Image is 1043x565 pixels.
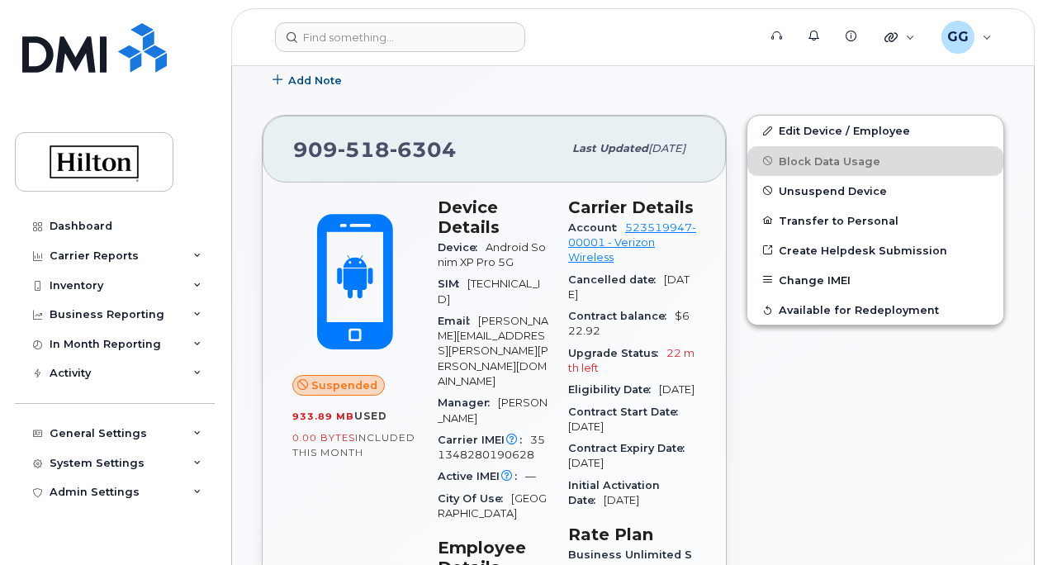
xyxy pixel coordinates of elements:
[568,383,659,396] span: Eligibility Date
[438,396,498,409] span: Manager
[873,21,927,54] div: Quicklinks
[568,221,625,234] span: Account
[659,383,695,396] span: [DATE]
[568,197,696,217] h3: Carrier Details
[604,494,639,506] span: [DATE]
[747,116,1003,145] a: Edit Device / Employee
[568,479,660,506] span: Initial Activation Date
[568,420,604,433] span: [DATE]
[747,206,1003,235] button: Transfer to Personal
[311,377,377,393] span: Suspended
[568,273,664,286] span: Cancelled date
[568,347,666,359] span: Upgrade Status
[779,304,939,316] span: Available for Redeployment
[568,273,690,301] span: [DATE]
[275,22,525,52] input: Find something...
[568,525,696,544] h3: Rate Plan
[438,492,547,520] span: [GEOGRAPHIC_DATA]
[438,470,525,482] span: Active IMEI
[747,265,1003,295] button: Change IMEI
[568,221,696,264] a: 523519947-00001 - Verizon Wireless
[438,241,546,268] span: Android Sonim XP Pro 5G
[438,278,467,290] span: SIM
[572,142,648,154] span: Last updated
[568,406,686,418] span: Contract Start Date
[930,21,1003,54] div: Gwendolyn Garrison
[747,146,1003,176] button: Block Data Usage
[747,176,1003,206] button: Unsuspend Device
[648,142,685,154] span: [DATE]
[438,315,478,327] span: Email
[525,470,536,482] span: —
[293,137,457,162] span: 909
[568,457,604,469] span: [DATE]
[438,315,548,387] span: [PERSON_NAME][EMAIL_ADDRESS][PERSON_NAME][PERSON_NAME][DOMAIN_NAME]
[438,396,548,424] span: [PERSON_NAME]
[747,295,1003,325] button: Available for Redeployment
[971,493,1031,553] iframe: Messenger Launcher
[568,310,675,322] span: Contract balance
[292,431,415,458] span: included this month
[438,241,486,254] span: Device
[438,197,548,237] h3: Device Details
[354,410,387,422] span: used
[438,492,511,505] span: City Of Use
[438,434,530,446] span: Carrier IMEI
[262,65,356,95] button: Add Note
[292,411,354,422] span: 933.89 MB
[947,27,969,47] span: GG
[288,73,342,88] span: Add Note
[292,432,355,444] span: 0.00 Bytes
[747,235,1003,265] a: Create Helpdesk Submission
[338,137,390,162] span: 518
[438,278,540,305] span: [TECHNICAL_ID]
[568,442,693,454] span: Contract Expiry Date
[390,137,457,162] span: 6304
[779,184,887,197] span: Unsuspend Device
